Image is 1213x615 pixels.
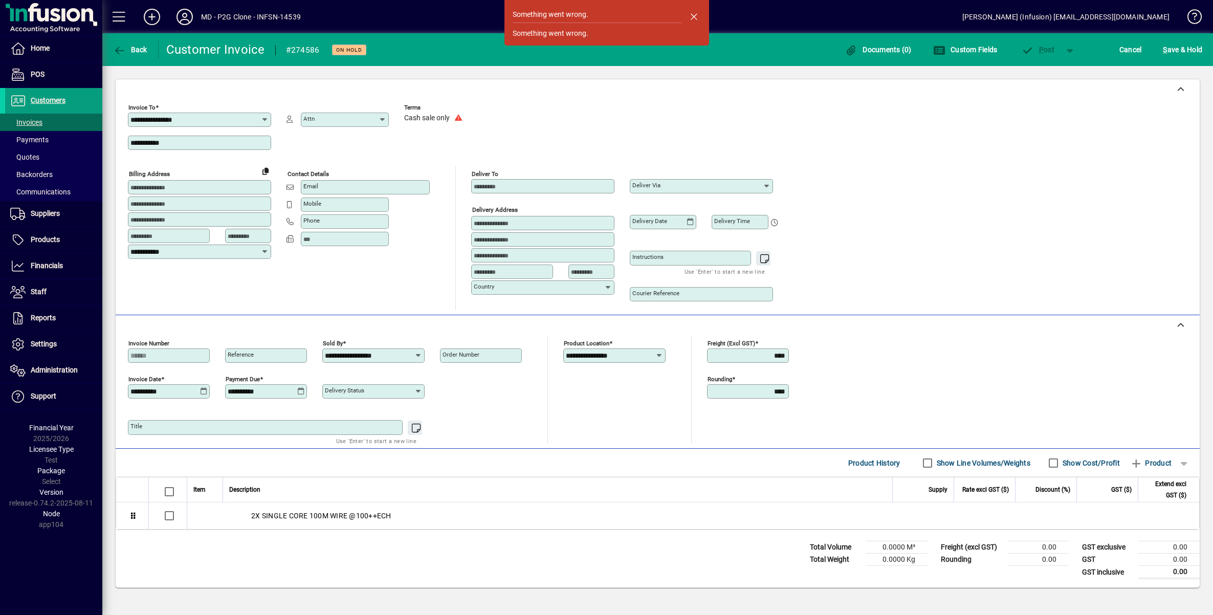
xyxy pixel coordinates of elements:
a: POS [5,62,102,87]
span: Package [37,467,65,475]
a: Support [5,384,102,409]
a: Settings [5,332,102,357]
a: Reports [5,305,102,331]
span: GST ($) [1111,484,1132,495]
mat-label: Attn [303,115,315,122]
mat-hint: Use 'Enter' to start a new line [336,435,416,447]
span: Communications [10,188,71,196]
div: [PERSON_NAME] (Infusion) [EMAIL_ADDRESS][DOMAIN_NAME] [962,9,1170,25]
mat-hint: Use 'Enter' to start a new line [685,266,765,277]
a: Home [5,36,102,61]
span: Administration [31,366,78,374]
mat-label: Instructions [632,253,664,260]
td: Total Volume [805,541,866,554]
button: Custom Fields [931,40,1000,59]
td: 0.00 [1138,541,1200,554]
span: Discount (%) [1035,484,1070,495]
td: Rounding [936,554,1007,566]
mat-label: Phone [303,217,320,224]
span: ost [1021,46,1054,54]
button: Cancel [1117,40,1144,59]
a: Financials [5,253,102,279]
span: On hold [336,47,362,53]
td: Total Weight [805,554,866,566]
span: Reports [31,314,56,322]
mat-label: Country [474,283,494,290]
span: Suppliers [31,209,60,217]
span: Description [229,484,260,495]
mat-label: Deliver via [632,182,660,189]
a: Administration [5,358,102,383]
span: Rate excl GST ($) [962,484,1009,495]
div: MD - P2G Clone - INFSN-14539 [201,9,301,25]
button: Back [111,40,150,59]
span: Settings [31,340,57,348]
span: Item [193,484,206,495]
span: P [1039,46,1044,54]
span: Custom Fields [933,46,998,54]
button: Product History [844,454,905,472]
span: Licensee Type [29,445,74,453]
mat-label: Courier Reference [632,290,679,297]
mat-label: Sold by [323,340,343,347]
span: POS [31,70,45,78]
span: Backorders [10,170,53,179]
span: S [1163,46,1167,54]
button: Copy to Delivery address [257,163,274,179]
span: Supply [929,484,947,495]
span: Documents (0) [845,46,912,54]
div: 2X SINGLE CORE 100M WIRE @100++ECH [187,502,1199,529]
a: Backorders [5,166,102,183]
span: Quotes [10,153,39,161]
a: Invoices [5,114,102,131]
div: #274586 [286,42,320,58]
button: Profile [168,8,201,26]
mat-label: Invoice number [128,340,169,347]
mat-label: Reference [228,351,254,358]
span: Version [39,488,63,496]
span: Node [43,510,60,518]
mat-label: Title [130,423,142,430]
mat-label: Payment due [226,376,260,383]
span: Support [31,392,56,400]
mat-label: Invoice date [128,376,161,383]
a: Knowledge Base [1180,2,1200,35]
td: 0.00 [1007,554,1069,566]
span: ave & Hold [1163,41,1202,58]
a: Products [5,227,102,253]
button: Post [1016,40,1060,59]
span: Terms [404,104,466,111]
span: Financials [31,261,63,270]
a: Staff [5,279,102,305]
mat-label: Delivery date [632,217,667,225]
button: Product [1125,454,1177,472]
mat-label: Freight (excl GST) [708,340,755,347]
td: 0.00 [1138,554,1200,566]
mat-label: Product location [564,340,609,347]
a: Payments [5,131,102,148]
button: Add [136,8,168,26]
span: Extend excl GST ($) [1144,478,1186,501]
span: Cancel [1119,41,1142,58]
td: 0.0000 Kg [866,554,928,566]
label: Show Cost/Profit [1061,458,1120,468]
span: Home [31,44,50,52]
td: GST exclusive [1077,541,1138,554]
span: Product [1130,455,1172,471]
app-page-header-button: Back [102,40,159,59]
a: Quotes [5,148,102,166]
button: Save & Hold [1160,40,1205,59]
mat-label: Delivery time [714,217,750,225]
div: Customer Invoice [166,41,265,58]
span: Product History [848,455,900,471]
td: Freight (excl GST) [936,541,1007,554]
span: Back [113,46,147,54]
mat-label: Invoice To [128,104,156,111]
td: GST inclusive [1077,566,1138,579]
span: Staff [31,288,47,296]
span: Payments [10,136,49,144]
mat-label: Mobile [303,200,321,207]
td: 0.0000 M³ [866,541,928,554]
a: Communications [5,183,102,201]
mat-label: Delivery status [325,387,364,394]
